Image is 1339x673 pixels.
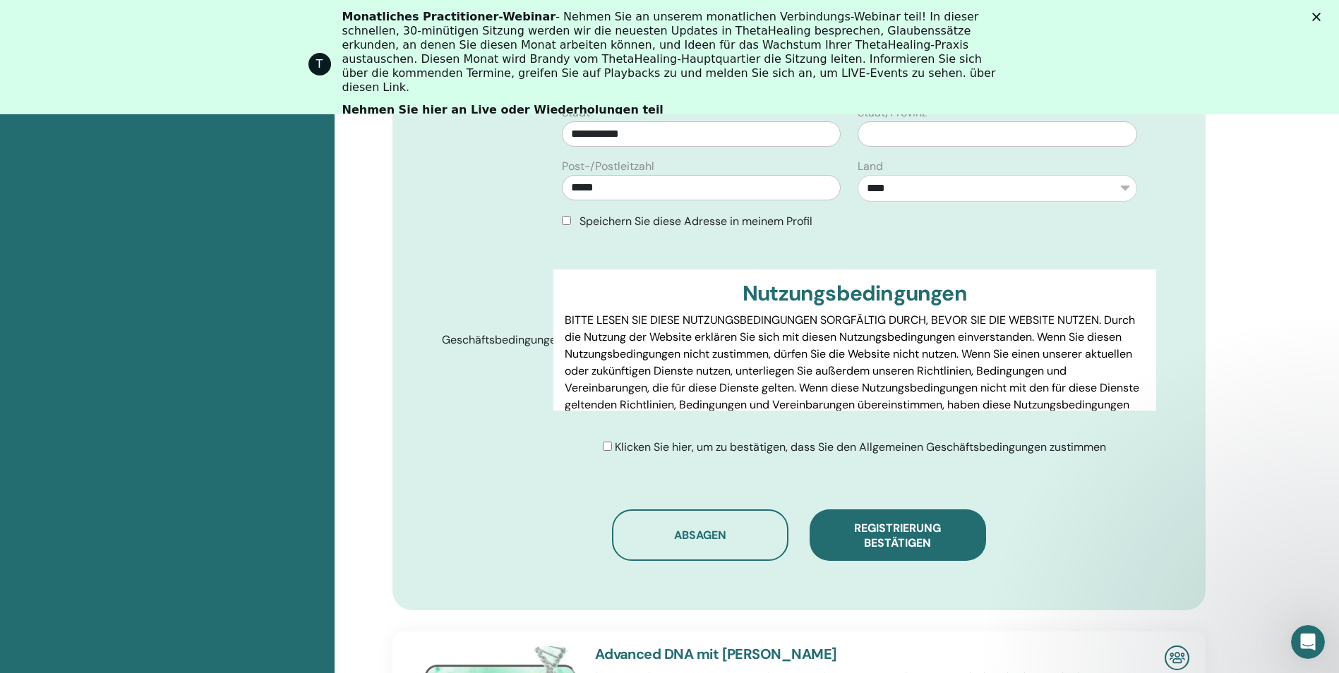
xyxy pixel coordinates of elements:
div: Profilbild für ThetaHealing [308,53,331,75]
button: Absagen [612,509,788,561]
img: In-Person Seminar [1165,645,1189,670]
label: Land [858,158,883,175]
span: Speichern Sie diese Adresse in meinem Profil [580,214,812,229]
span: Registrierung bestätigen [854,521,941,550]
p: BITTE LESEN SIE DIESE NUTZUNGSBEDINGUNGEN SORGFÄLTIG DURCH, BEVOR SIE DIE WEBSITE NUTZEN. Durch d... [565,312,1144,430]
b: Monatliches Practitioner-Webinar [342,10,556,23]
a: Nehmen Sie hier an Live oder Wiederholungen teil [342,103,664,119]
a: Advanced DNA mit [PERSON_NAME] [595,645,837,663]
iframe: Intercom live chat [1291,625,1325,659]
span: Klicken Sie hier, um zu bestätigen, dass Sie den Allgemeinen Geschäftsbedingungen zustimmen [615,439,1106,454]
h3: Nutzungsbedingungen [565,281,1144,306]
label: Post-/Postleitzahl [562,158,654,175]
span: Absagen [674,528,726,542]
div: Schließen [1312,13,1326,21]
label: Geschäftsbedingungen [431,327,554,353]
div: - Nehmen Sie an unserem monatlichen Verbindungs-Webinar teil! In dieser schnellen, 30-minütigen S... [342,10,1009,95]
button: Registrierung bestätigen [810,509,986,561]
